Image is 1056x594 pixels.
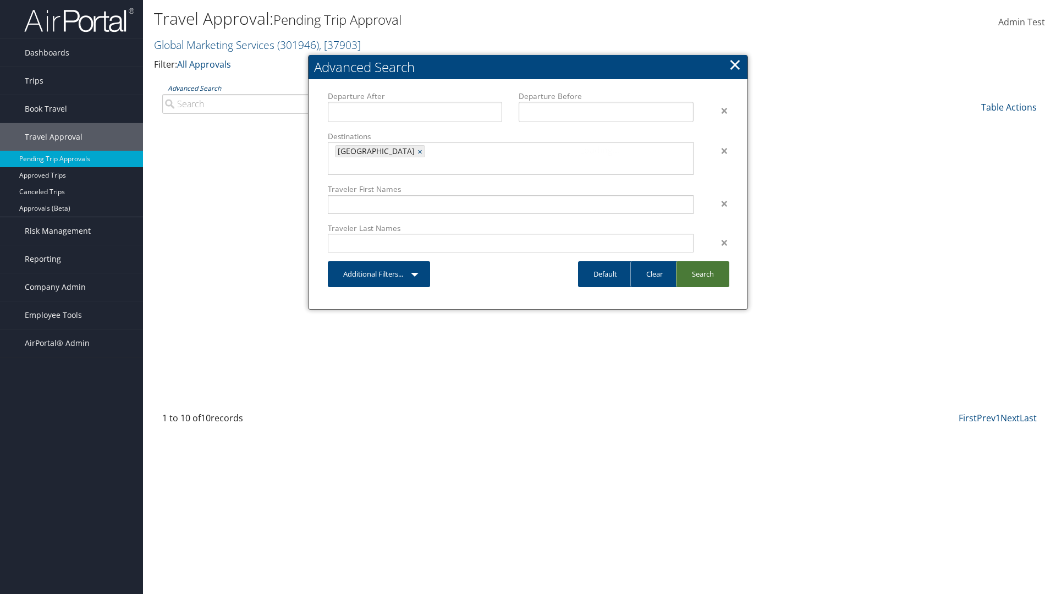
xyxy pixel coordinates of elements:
a: Prev [977,412,996,424]
a: Additional Filters... [328,261,430,287]
a: Admin Test [998,5,1045,40]
label: Departure Before [519,91,693,102]
div: × [702,104,736,117]
a: Clear [630,261,678,287]
input: Advanced Search [162,94,369,114]
label: Departure After [328,91,502,102]
a: First [959,412,977,424]
span: 10 [201,412,211,424]
span: Company Admin [25,273,86,301]
span: [GEOGRAPHIC_DATA] [335,146,415,157]
div: Loading... [154,130,1045,157]
label: Traveler First Names [328,184,694,195]
a: Search [676,261,729,287]
span: Reporting [25,245,61,273]
div: × [702,144,736,157]
span: Book Travel [25,95,67,123]
h2: Advanced Search [309,55,747,79]
label: Traveler Last Names [328,223,694,234]
a: Close [729,53,741,75]
img: airportal-logo.png [24,7,134,33]
span: , [ 37903 ] [319,37,361,52]
a: Global Marketing Services [154,37,361,52]
span: AirPortal® Admin [25,329,90,357]
a: 1 [996,412,1000,424]
span: Dashboards [25,39,69,67]
a: × [417,146,425,157]
a: Next [1000,412,1020,424]
div: × [702,236,736,249]
label: Destinations [328,131,694,142]
div: × [702,197,736,210]
p: Filter: [154,58,748,72]
a: Table Actions [981,101,1037,113]
span: Employee Tools [25,301,82,329]
span: Trips [25,67,43,95]
a: Default [578,261,632,287]
div: 1 to 10 of records [162,411,369,430]
span: ( 301946 ) [277,37,319,52]
span: Admin Test [998,16,1045,28]
small: Pending Trip Approval [273,10,402,29]
a: Advanced Search [168,84,221,93]
span: Risk Management [25,217,91,245]
a: All Approvals [177,58,231,70]
span: Travel Approval [25,123,82,151]
a: Last [1020,412,1037,424]
h1: Travel Approval: [154,7,748,30]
